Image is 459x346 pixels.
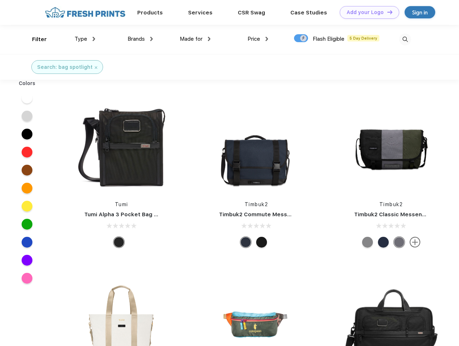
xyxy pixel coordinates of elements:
[399,34,411,45] img: desktop_search.svg
[13,80,41,87] div: Colors
[137,9,163,16] a: Products
[180,36,202,42] span: Made for
[354,211,444,218] a: Timbuk2 Classic Messenger Bag
[93,37,95,41] img: dropdown.png
[150,37,153,41] img: dropdown.png
[313,36,344,42] span: Flash Eligible
[343,98,439,194] img: func=resize&h=266
[219,211,316,218] a: Timbuk2 Commute Messenger Bag
[113,237,124,248] div: Black
[347,35,379,41] span: 5 Day Delivery
[378,237,389,248] div: Eco Nautical
[248,36,260,42] span: Price
[347,9,384,15] div: Add your Logo
[256,237,267,248] div: Eco Black
[37,63,93,71] div: Search: bag spotlight
[84,211,169,218] a: Tumi Alpha 3 Pocket Bag Small
[405,6,435,18] a: Sign in
[412,8,428,17] div: Sign in
[394,237,405,248] div: Eco Army Pop
[410,237,420,248] img: more.svg
[115,201,128,207] a: Tumi
[43,6,128,19] img: fo%20logo%202.webp
[245,201,268,207] a: Timbuk2
[128,36,145,42] span: Brands
[362,237,373,248] div: Eco Gunmetal
[95,66,97,69] img: filter_cancel.svg
[32,35,47,44] div: Filter
[387,10,392,14] img: DT
[379,201,403,207] a: Timbuk2
[73,98,169,194] img: func=resize&h=266
[208,98,304,194] img: func=resize&h=266
[266,37,268,41] img: dropdown.png
[208,37,210,41] img: dropdown.png
[75,36,87,42] span: Type
[240,237,251,248] div: Eco Nautical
